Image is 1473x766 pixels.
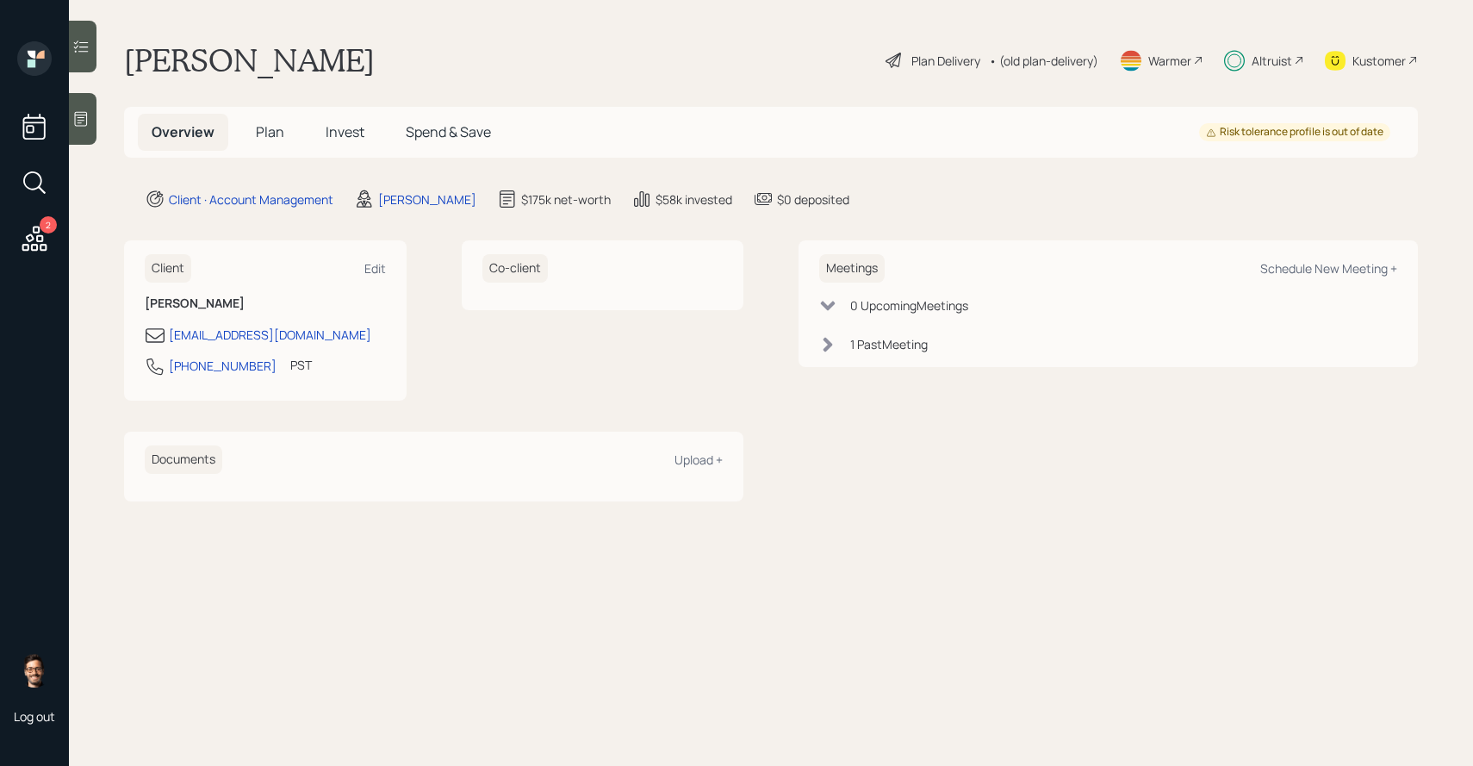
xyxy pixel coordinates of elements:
div: 2 [40,216,57,234]
div: Upload + [674,452,723,468]
div: $175k net-worth [521,190,611,209]
h1: [PERSON_NAME] [124,41,375,79]
div: PST [290,356,312,374]
div: Client · Account Management [169,190,333,209]
div: Edit [364,260,386,277]
div: 1 Past Meeting [850,335,928,353]
h6: Co-client [482,254,548,283]
div: $0 deposited [777,190,849,209]
span: Invest [326,122,364,141]
div: Risk tolerance profile is out of date [1206,125,1383,140]
div: [PHONE_NUMBER] [169,357,277,375]
span: Spend & Save [406,122,491,141]
h6: Meetings [819,254,885,283]
span: Overview [152,122,214,141]
span: Plan [256,122,284,141]
h6: [PERSON_NAME] [145,296,386,311]
div: [PERSON_NAME] [378,190,476,209]
div: Plan Delivery [911,52,980,70]
img: sami-boghos-headshot.png [17,653,52,688]
h6: Documents [145,445,222,474]
div: • (old plan-delivery) [989,52,1098,70]
div: Warmer [1148,52,1191,70]
div: Schedule New Meeting + [1260,260,1397,277]
div: Altruist [1252,52,1292,70]
div: Log out [14,708,55,725]
h6: Client [145,254,191,283]
div: [EMAIL_ADDRESS][DOMAIN_NAME] [169,326,371,344]
div: Kustomer [1352,52,1406,70]
div: 0 Upcoming Meeting s [850,296,968,314]
div: $58k invested [656,190,732,209]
